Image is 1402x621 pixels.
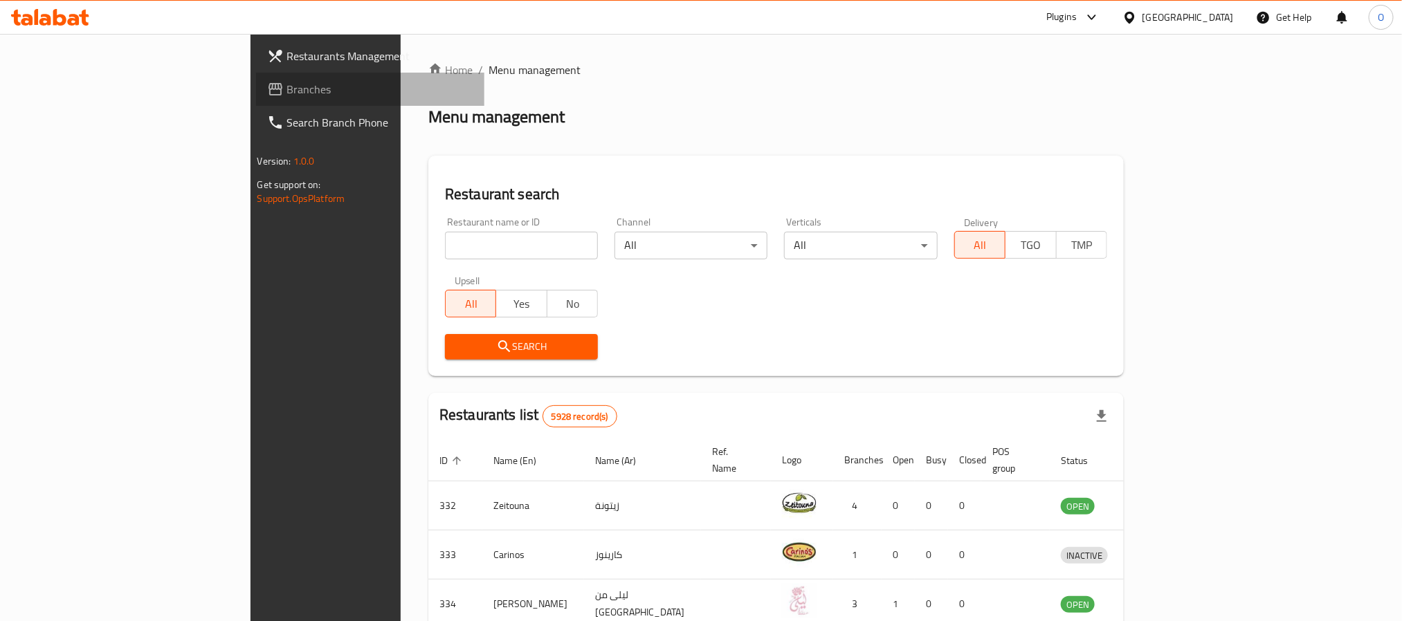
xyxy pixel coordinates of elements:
[1061,596,1095,613] div: OPEN
[256,39,484,73] a: Restaurants Management
[1061,597,1095,613] span: OPEN
[547,290,598,317] button: No
[1142,10,1234,25] div: [GEOGRAPHIC_DATA]
[882,530,915,580] td: 0
[445,184,1107,205] h2: Restaurant search
[1061,548,1108,564] span: INACTIVE
[293,152,315,170] span: 1.0.0
[1046,9,1077,26] div: Plugins
[256,73,484,106] a: Branches
[482,481,584,530] td: Zeitouna
[445,232,598,259] input: Search for restaurant name or ID..
[428,62,1124,78] nav: breadcrumb
[445,290,496,317] button: All
[1056,231,1107,259] button: TMP
[595,452,654,469] span: Name (Ar)
[992,443,1033,476] span: POS group
[1061,498,1095,515] div: OPEN
[286,81,473,98] span: Branches
[782,485,817,520] img: Zeitouna
[782,535,817,569] img: Carinos
[1061,499,1095,515] span: OPEN
[784,232,937,259] div: All
[915,530,948,580] td: 0
[543,410,617,423] span: 5928 record(s)
[782,584,817,618] img: Leila Min Lebnan
[1062,235,1102,255] span: TMP
[954,231,1005,259] button: All
[882,481,915,530] td: 0
[948,530,981,580] td: 0
[712,443,754,476] span: Ref. Name
[257,152,291,170] span: Version:
[961,235,1000,255] span: All
[964,217,999,227] label: Delivery
[502,294,541,314] span: Yes
[1005,231,1056,259] button: TGO
[614,232,767,259] div: All
[493,452,554,469] span: Name (En)
[543,405,617,427] div: Total records count
[553,294,592,314] span: No
[1061,547,1108,564] div: INACTIVE
[915,439,948,481] th: Busy
[439,452,466,469] span: ID
[948,439,981,481] th: Closed
[882,439,915,481] th: Open
[1378,10,1384,25] span: O
[1011,235,1050,255] span: TGO
[256,106,484,139] a: Search Branch Phone
[286,48,473,64] span: Restaurants Management
[455,276,480,286] label: Upsell
[833,481,882,530] td: 4
[257,176,321,194] span: Get support on:
[915,481,948,530] td: 0
[495,290,547,317] button: Yes
[1061,452,1106,469] span: Status
[451,294,491,314] span: All
[771,439,833,481] th: Logo
[286,114,473,131] span: Search Branch Phone
[833,530,882,580] td: 1
[584,481,701,530] td: زيتونة
[439,405,617,427] h2: Restaurants list
[1085,400,1118,433] div: Export file
[445,334,598,360] button: Search
[584,530,701,580] td: كارينوز
[428,106,565,128] h2: Menu management
[257,189,345,207] a: Support.OpsPlatform
[456,338,587,355] span: Search
[833,439,882,481] th: Branches
[948,481,981,530] td: 0
[489,62,581,78] span: Menu management
[482,530,584,580] td: Carinos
